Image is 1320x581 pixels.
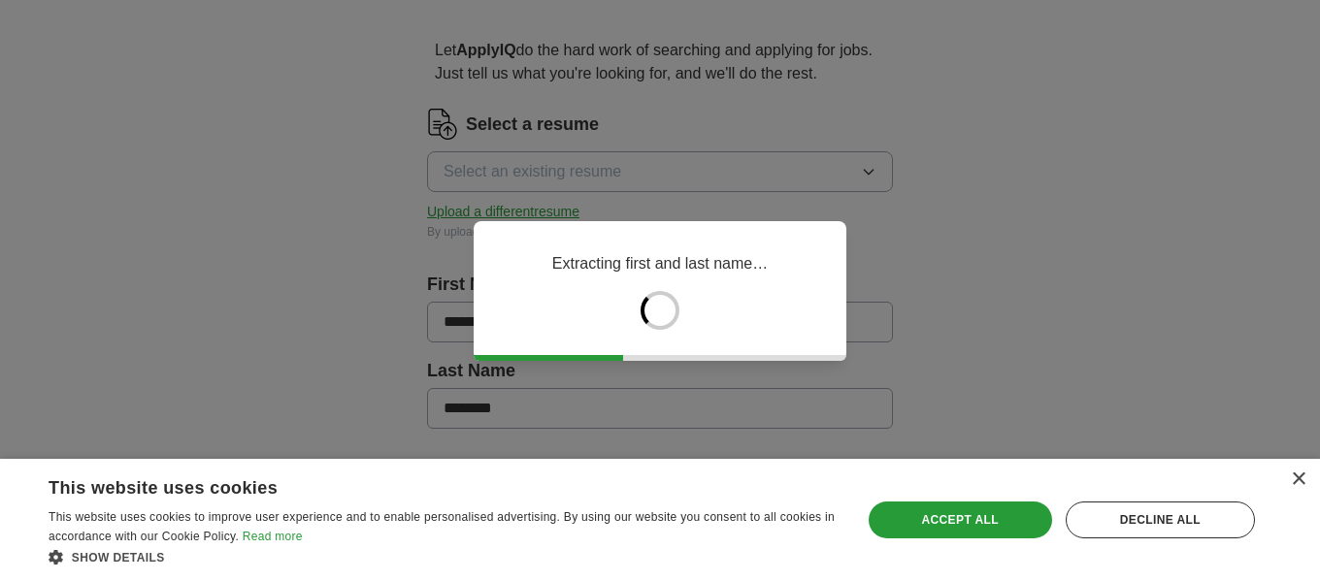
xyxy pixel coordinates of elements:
[869,501,1052,538] div: Accept all
[49,547,838,566] div: Show details
[1066,501,1255,538] div: Decline all
[243,530,303,543] a: Read more, opens a new window
[49,510,835,543] span: This website uses cookies to improve user experience and to enable personalised advertising. By u...
[72,551,165,565] span: Show details
[49,470,789,500] div: This website uses cookies
[552,252,768,275] p: Extracting first and last name…
[1291,472,1305,487] div: Close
